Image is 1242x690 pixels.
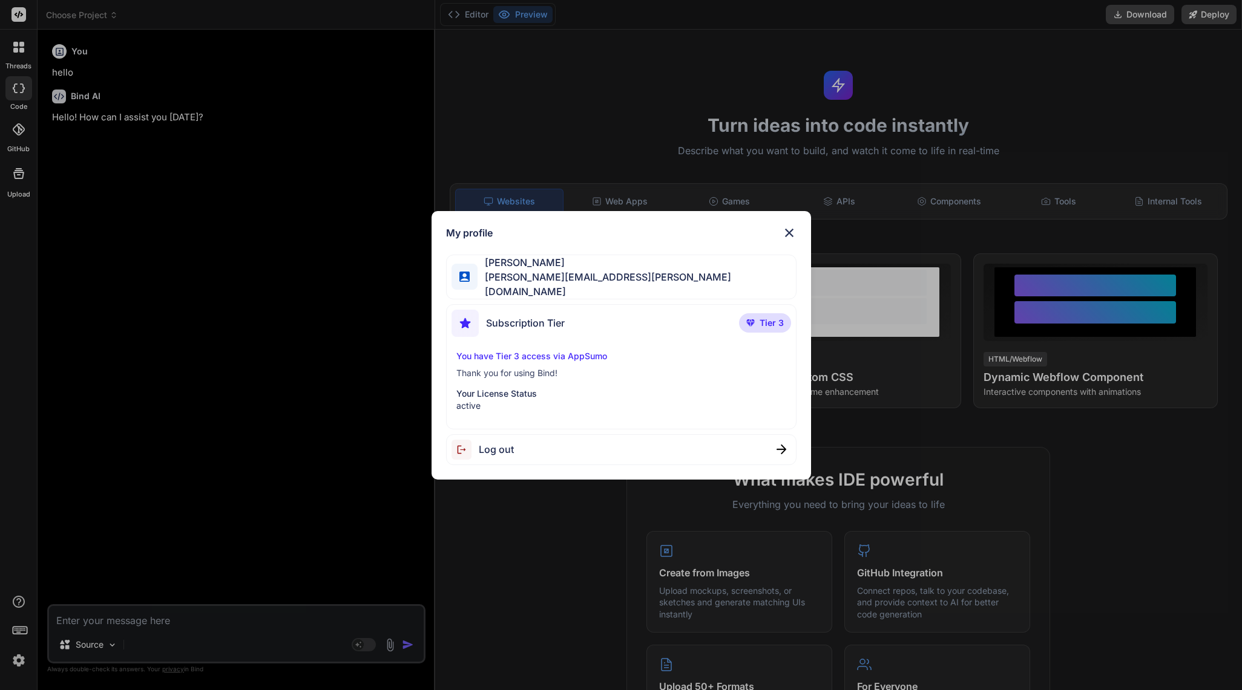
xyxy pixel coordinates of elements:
img: logout [452,440,479,460]
img: profile [459,272,470,282]
h1: My profile [446,226,493,240]
img: premium [746,319,755,327]
p: Your License Status [456,388,786,400]
p: You have Tier 3 access via AppSumo [456,350,786,362]
img: close [782,226,797,240]
span: Log out [479,442,514,457]
span: [PERSON_NAME] [478,255,795,270]
span: Subscription Tier [486,316,565,330]
span: Tier 3 [760,317,784,329]
p: Thank you for using Bind! [456,367,786,379]
p: active [456,400,786,412]
span: [PERSON_NAME][EMAIL_ADDRESS][PERSON_NAME][DOMAIN_NAME] [478,270,795,299]
img: close [777,444,786,454]
img: subscription [452,310,479,337]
